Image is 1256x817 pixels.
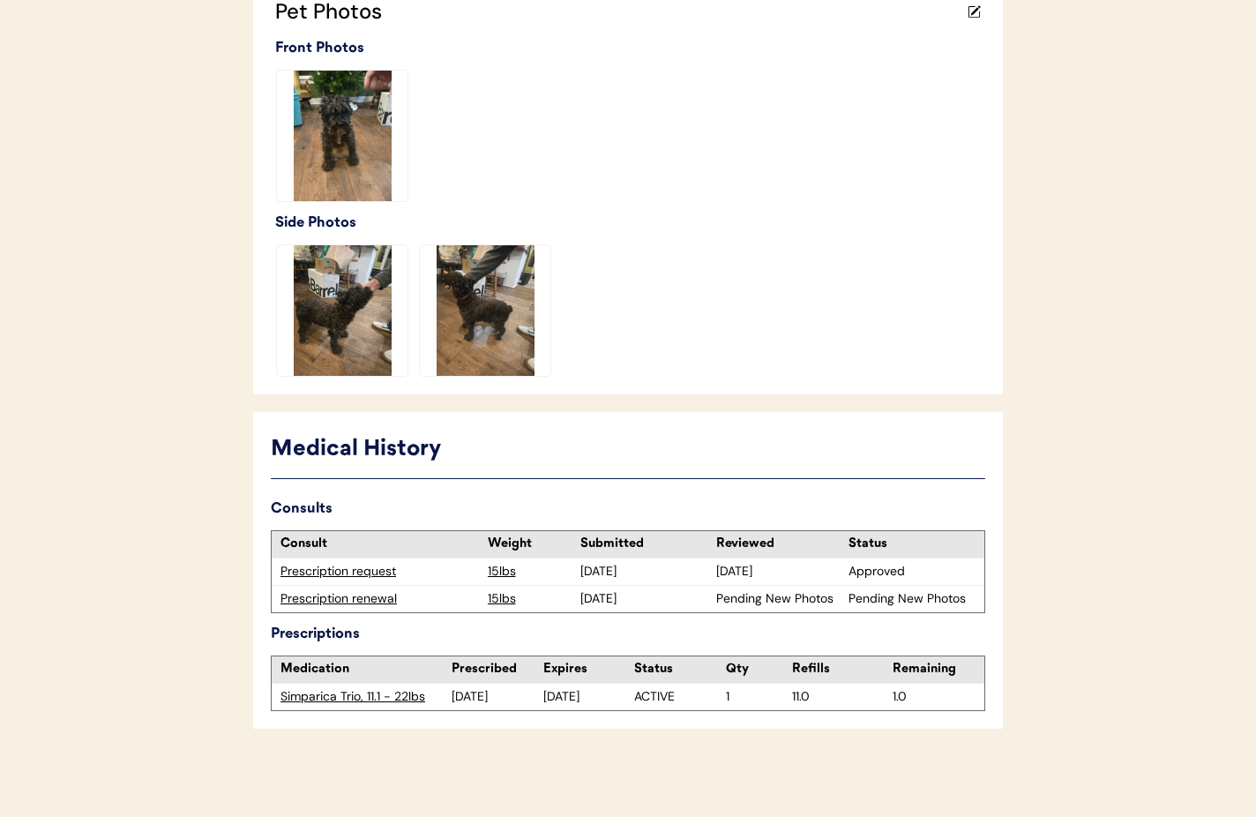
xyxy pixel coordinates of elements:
div: Remaining [893,661,984,678]
div: Refills [792,661,884,678]
div: 15lbs [488,563,576,581]
div: Consults [271,497,985,521]
div: Medical History [271,433,985,467]
div: Medication [280,661,452,678]
div: Prescription renewal [280,590,479,608]
div: Prescribed [452,661,543,678]
div: 1 [726,688,792,706]
div: Reviewed [716,536,844,553]
div: 11.0 [792,688,884,706]
div: Status [634,661,726,678]
div: 1.0 [893,688,984,706]
div: Simparica Trio, 11.1 - 22lbs [280,688,452,706]
div: 15lbs [488,590,576,608]
img: 2024120317-dcf22930-ea7a-444e-b77e-d092b070121d-20241129_182801.jpg [277,71,407,201]
div: Prescriptions [271,622,985,647]
img: 2024120317-faec2706-fc65-428c-9d5c-86e2e2b8fc80-20241129_182753.jpg [277,245,407,376]
div: [DATE] [580,590,708,608]
div: ACTIVE [634,688,726,706]
div: [DATE] [716,563,844,581]
div: Front Photos [275,36,985,61]
div: [DATE] [452,688,543,706]
div: [DATE] [580,563,708,581]
div: Qty [726,661,792,678]
div: Approved [849,563,976,581]
div: Consult [280,536,479,553]
div: Prescription request [280,563,479,581]
div: Status [849,536,976,553]
div: Weight [488,536,576,553]
div: Pending New Photos [716,590,844,608]
img: 2024120317-ea6da9d2-a700-4bca-802c-59a81ffe6475-20241129_182747.jpg [420,245,550,376]
div: [DATE] [543,688,635,706]
div: Side Photos [275,211,985,236]
div: Submitted [580,536,708,553]
div: Pending New Photos [849,590,976,608]
div: Expires [543,661,635,678]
